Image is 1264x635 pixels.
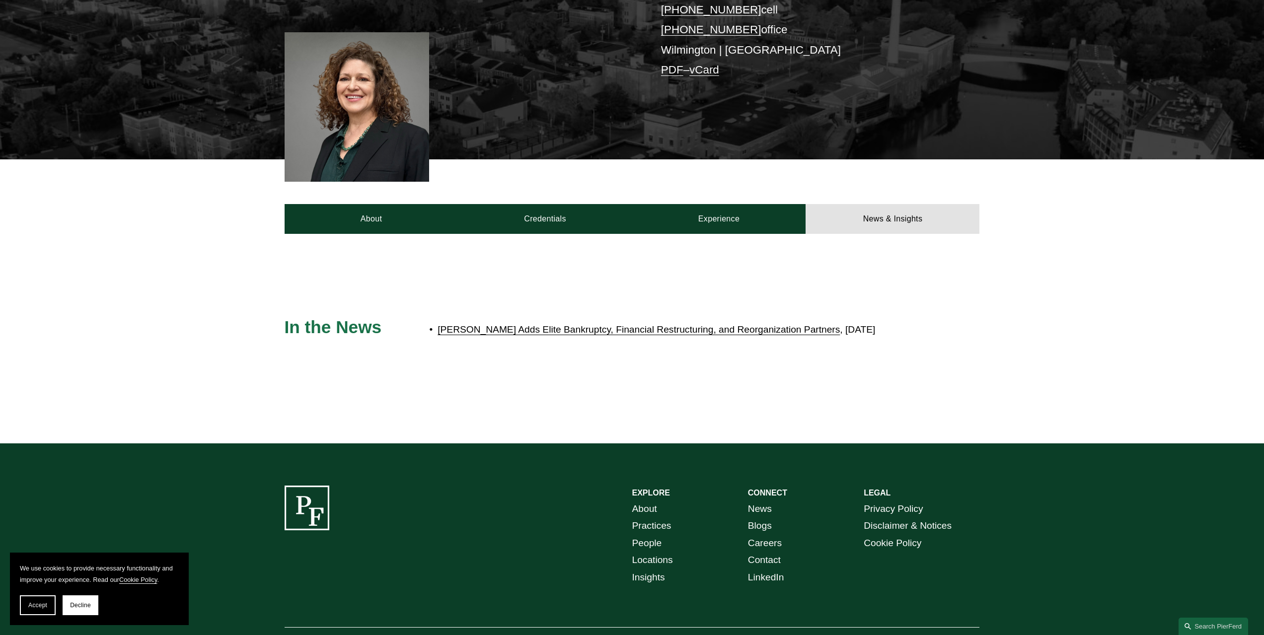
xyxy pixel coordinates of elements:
a: People [632,535,662,552]
a: Search this site [1179,618,1248,635]
a: Privacy Policy [864,500,923,518]
span: Accept [28,602,47,609]
a: Cookie Policy [864,535,921,552]
p: , [DATE] [438,321,892,339]
span: In the News [285,317,382,337]
a: [PHONE_NUMBER] [661,3,761,16]
a: Blogs [748,517,772,535]
a: [PHONE_NUMBER] [661,23,761,36]
a: News & Insights [806,204,979,234]
a: Disclaimer & Notices [864,517,952,535]
a: About [632,500,657,518]
button: Decline [63,595,98,615]
a: Contact [748,552,781,569]
a: vCard [689,64,719,76]
a: Locations [632,552,673,569]
p: We use cookies to provide necessary functionality and improve your experience. Read our . [20,563,179,585]
strong: LEGAL [864,489,891,497]
a: Careers [748,535,782,552]
a: Cookie Policy [119,576,157,583]
a: PDF [661,64,683,76]
a: Experience [632,204,806,234]
span: Decline [70,602,91,609]
strong: CONNECT [748,489,787,497]
a: [PERSON_NAME] Adds Elite Bankruptcy, Financial Restructuring, and Reorganization Partners [438,324,840,335]
a: Practices [632,517,671,535]
a: LinkedIn [748,569,784,586]
a: News [748,500,772,518]
a: Credentials [458,204,632,234]
a: Insights [632,569,665,586]
strong: EXPLORE [632,489,670,497]
section: Cookie banner [10,553,189,625]
button: Accept [20,595,56,615]
a: About [285,204,458,234]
